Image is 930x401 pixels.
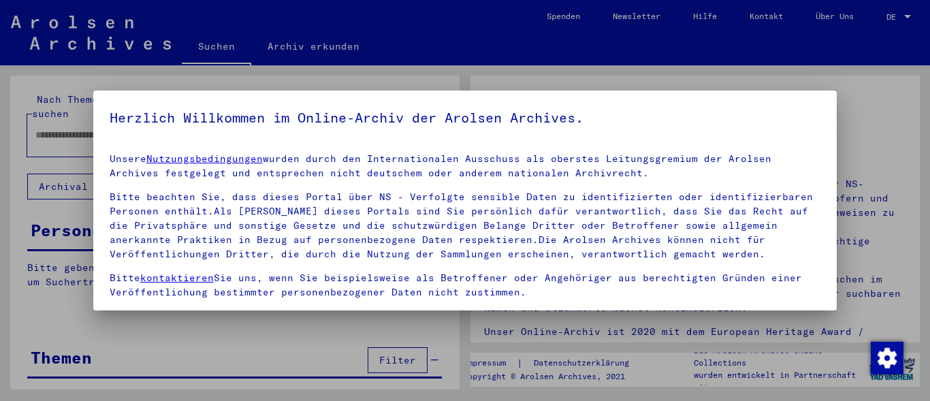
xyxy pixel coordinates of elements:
[871,342,903,374] img: Zustimmung ändern
[110,271,821,300] p: Bitte Sie uns, wenn Sie beispielsweise als Betroffener oder Angehöriger aus berechtigten Gründen ...
[146,153,263,165] a: Nutzungsbedingungen
[110,152,821,180] p: Unsere wurden durch den Internationalen Ausschuss als oberstes Leitungsgremium der Arolsen Archiv...
[110,309,821,323] p: Hier erfahren Sie mehr über die der Arolsen Archives.
[300,310,391,322] a: Datenrichtlinie
[140,272,214,284] a: kontaktieren
[110,190,821,261] p: Bitte beachten Sie, dass dieses Portal über NS - Verfolgte sensible Daten zu identifizierten oder...
[110,107,821,129] h5: Herzlich Willkommen im Online-Archiv der Arolsen Archives.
